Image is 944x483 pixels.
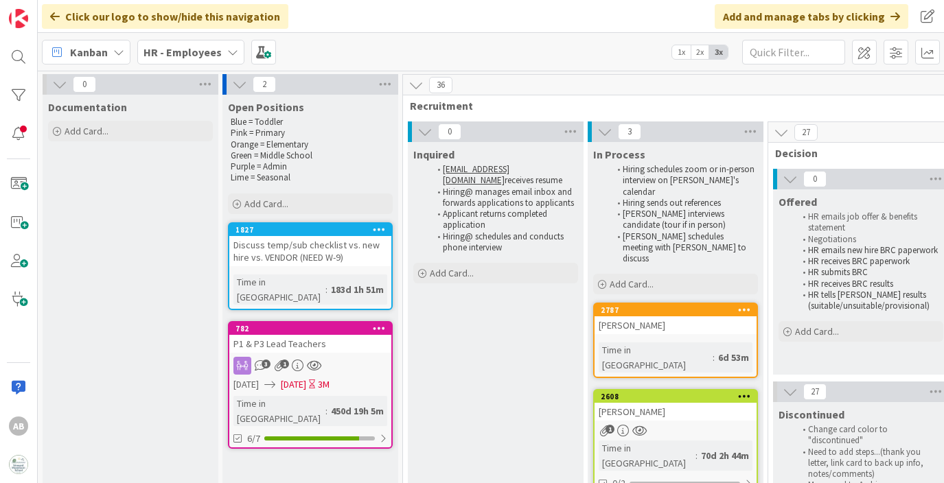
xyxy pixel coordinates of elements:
span: 2x [691,45,709,59]
a: [EMAIL_ADDRESS][DOMAIN_NAME] [443,163,509,186]
div: 782P1 & P3 Lead Teachers [229,322,391,353]
span: Open Positions [228,100,304,114]
div: 6d 53m [715,350,752,365]
span: Documentation [48,100,127,114]
span: 1 [280,360,289,368]
div: 183d 1h 51m [327,282,387,297]
div: 782 [235,324,391,333]
div: Click our logo to show/hide this navigation [42,4,288,29]
span: Add Card... [795,325,839,338]
span: 36 [429,77,452,93]
span: [DATE] [281,377,306,392]
span: 27 [794,124,818,141]
div: 450d 19h 5m [327,403,387,419]
span: Hiring schedules zoom or in-person interview on [PERSON_NAME]'s calendar [623,163,757,198]
div: Time in [GEOGRAPHIC_DATA] [599,440,695,471]
li: Need to add steps...(thank you letter, link card to back up info, notes/comments) [795,447,941,480]
img: Visit kanbanzone.com [9,9,28,28]
div: 1827 [229,224,391,236]
span: Inquired [413,148,454,161]
span: Hiring@ schedules and conducts phone interview [443,231,566,253]
span: [DATE] [233,377,259,392]
span: 6/7 [247,432,260,446]
span: Green = Middle School [231,150,312,161]
div: 2787[PERSON_NAME] [595,304,757,334]
span: Add Card... [430,267,474,279]
span: Discontinued [779,408,844,421]
span: : [325,282,327,297]
div: Add and manage tabs by clicking [715,4,908,29]
li: HR emails job offer & benefits statement [795,211,941,234]
div: AB [9,416,28,436]
span: Hiring sends out references [623,197,721,209]
span: Add Card... [610,278,654,290]
span: HR emails new hire BRC paperwork [808,244,938,256]
div: Discuss temp/sub checklist vs. new hire vs. VENDOR (NEED W-9) [229,236,391,266]
span: HR tells [PERSON_NAME] results (suitable/unsuitable/provisional) [808,289,930,311]
span: Add Card... [244,198,288,210]
div: P1 & P3 Lead Teachers [229,335,391,353]
span: Blue = Toddler [231,116,283,128]
span: receives resume [505,174,562,186]
span: Purple = Admin [231,161,287,172]
span: : [695,448,698,463]
span: Decision [775,146,936,160]
span: Add Card... [65,125,108,137]
span: 1 [606,425,614,434]
b: HR - Employees [143,45,222,59]
span: 0 [73,76,96,93]
span: 1x [672,45,691,59]
span: 3 [618,123,641,140]
span: Orange = Elementary [231,139,308,150]
div: 2787 [595,304,757,316]
span: 27 [803,384,827,400]
div: 1827 [235,225,391,235]
div: Time in [GEOGRAPHIC_DATA] [599,342,713,373]
a: 1827Discuss temp/sub checklist vs. new hire vs. VENDOR (NEED W-9)Time in [GEOGRAPHIC_DATA]:183d 1... [228,222,393,310]
span: 0 [438,123,461,140]
div: [PERSON_NAME] [595,403,757,421]
img: avatar [9,455,28,474]
a: 2787[PERSON_NAME]Time in [GEOGRAPHIC_DATA]:6d 53m [593,303,758,378]
li: Negotiations [795,234,941,245]
span: : [713,350,715,365]
div: 2608[PERSON_NAME] [595,390,757,421]
span: Kanban [70,44,108,60]
div: 3M [318,377,330,392]
div: 1827Discuss temp/sub checklist vs. new hire vs. VENDOR (NEED W-9) [229,224,391,266]
span: Offered [779,195,817,209]
span: In Process [593,148,645,161]
input: Quick Filter... [742,40,845,64]
span: HR receives BRC paperwork [808,255,910,267]
span: : [325,403,327,419]
div: 2608 [595,390,757,403]
span: Pink = Primary [231,127,285,139]
li: Change card color to "discontinued" [795,424,941,447]
div: 70d 2h 44m [698,448,752,463]
div: 2608 [601,392,757,401]
div: Time in [GEOGRAPHIC_DATA] [233,396,325,426]
span: [PERSON_NAME] interviews candidate (tour if in person) [623,208,726,231]
span: Lime = Seasonal [231,172,290,183]
div: 2787 [601,305,757,315]
div: Time in [GEOGRAPHIC_DATA] [233,274,325,305]
span: HR receives BRC results [808,278,893,290]
a: 782P1 & P3 Lead Teachers[DATE][DATE]3MTime in [GEOGRAPHIC_DATA]:450d 19h 5m6/7 [228,321,393,449]
span: HR submits BRC [808,266,868,278]
span: Applicant returns completed application [443,208,549,231]
span: 0 [803,171,827,187]
span: 2 [253,76,276,93]
span: [PERSON_NAME] schedules meeting with [PERSON_NAME] to discuss [623,231,748,265]
span: Hiring@ manages email inbox and forwards applications to applicants [443,186,574,209]
div: 782 [229,322,391,335]
div: [PERSON_NAME] [595,316,757,334]
span: 3 [262,360,270,368]
span: 3x [709,45,728,59]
